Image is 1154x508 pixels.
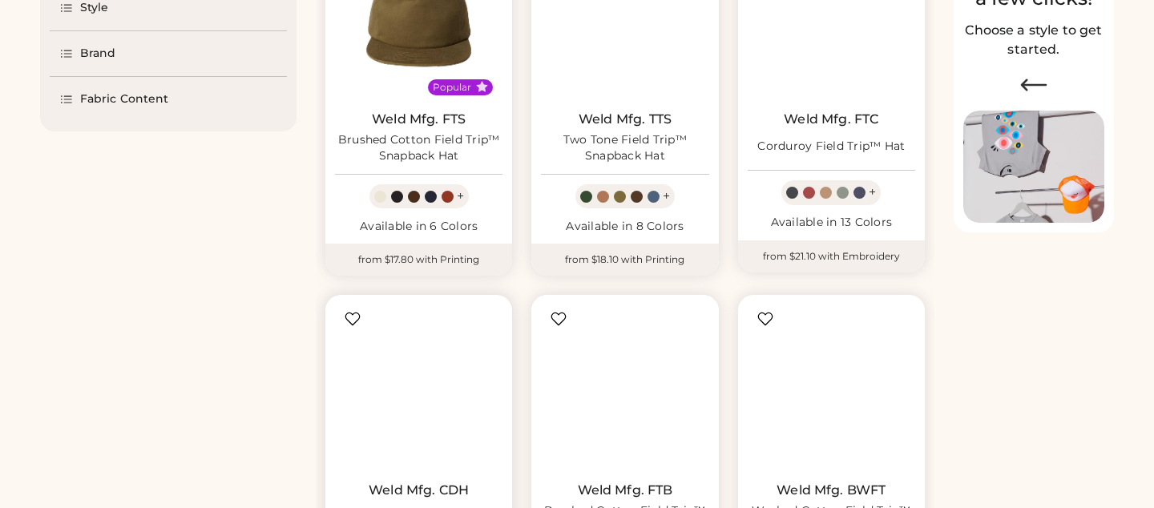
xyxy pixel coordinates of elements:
[80,91,168,107] div: Fabric Content
[335,132,502,164] div: Brushed Cotton Field Trip™ Snapback Hat
[541,219,708,235] div: Available in 8 Colors
[869,183,876,201] div: +
[80,46,116,62] div: Brand
[541,132,708,164] div: Two Tone Field Trip™ Snapback Hat
[757,139,905,155] div: Corduroy Field Trip™ Hat
[748,304,915,472] img: Weld Mfg. BWFT Washed Cotton Field Trip™ Hat
[335,304,502,472] img: Weld Mfg. CDH Classic Dad Hat
[369,482,469,498] a: Weld Mfg. CDH
[541,304,708,472] img: Weld Mfg. FTB Brushed Cotton Field Trip™ Hat
[372,111,466,127] a: Weld Mfg. FTS
[476,81,488,93] button: Popular Style
[663,187,670,205] div: +
[531,244,718,276] div: from $18.10 with Printing
[433,81,471,94] div: Popular
[579,111,672,127] a: Weld Mfg. TTS
[457,187,464,205] div: +
[738,240,925,272] div: from $21.10 with Embroidery
[963,111,1104,224] img: Image of Lisa Congdon Eye Print on T-Shirt and Hat
[777,482,886,498] a: Weld Mfg. BWFT
[578,482,673,498] a: Weld Mfg. FTB
[335,219,502,235] div: Available in 6 Colors
[325,244,512,276] div: from $17.80 with Printing
[963,21,1104,59] h2: Choose a style to get started.
[784,111,878,127] a: Weld Mfg. FTC
[748,215,915,231] div: Available in 13 Colors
